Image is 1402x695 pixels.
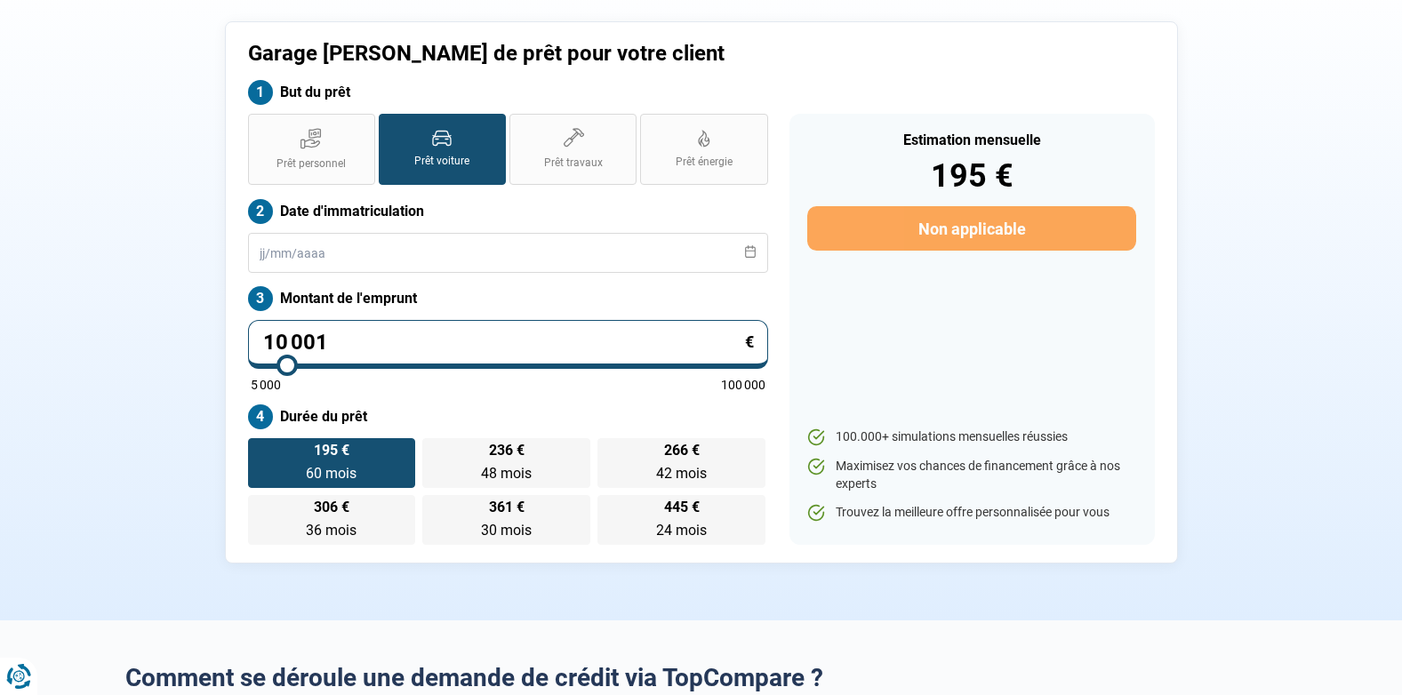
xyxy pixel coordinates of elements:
span: 48 mois [481,465,532,482]
span: 306 € [314,500,349,515]
span: 266 € [664,443,700,458]
span: 100 000 [721,379,765,391]
h2: Comment se déroule une demande de crédit via TopCompare ? [125,663,1278,693]
span: 30 mois [481,522,532,539]
span: Prêt voiture [414,154,469,169]
span: 195 € [314,443,349,458]
li: 100.000+ simulations mensuelles réussies [807,428,1135,446]
span: 42 mois [656,465,707,482]
label: Montant de l'emprunt [248,286,768,311]
label: But du prêt [248,80,768,105]
li: Maximisez vos chances de financement grâce à nos experts [807,458,1135,492]
span: 236 € [489,443,525,458]
span: 36 mois [306,522,357,539]
li: Trouvez la meilleure offre personnalisée pour vous [807,504,1135,522]
div: 195 € [807,160,1135,192]
label: Date d'immatriculation [248,199,768,224]
input: jj/mm/aaaa [248,233,768,273]
span: 5 000 [251,379,281,391]
span: 445 € [664,500,700,515]
span: Prêt travaux [544,156,603,171]
span: 361 € [489,500,525,515]
h1: Garage [PERSON_NAME] de prêt pour votre client [248,41,923,67]
span: Prêt énergie [676,155,733,170]
div: Estimation mensuelle [807,133,1135,148]
span: Prêt personnel [276,156,346,172]
label: Durée du prêt [248,404,768,429]
span: 24 mois [656,522,707,539]
span: € [745,334,754,350]
span: 60 mois [306,465,357,482]
button: Non applicable [807,206,1135,251]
